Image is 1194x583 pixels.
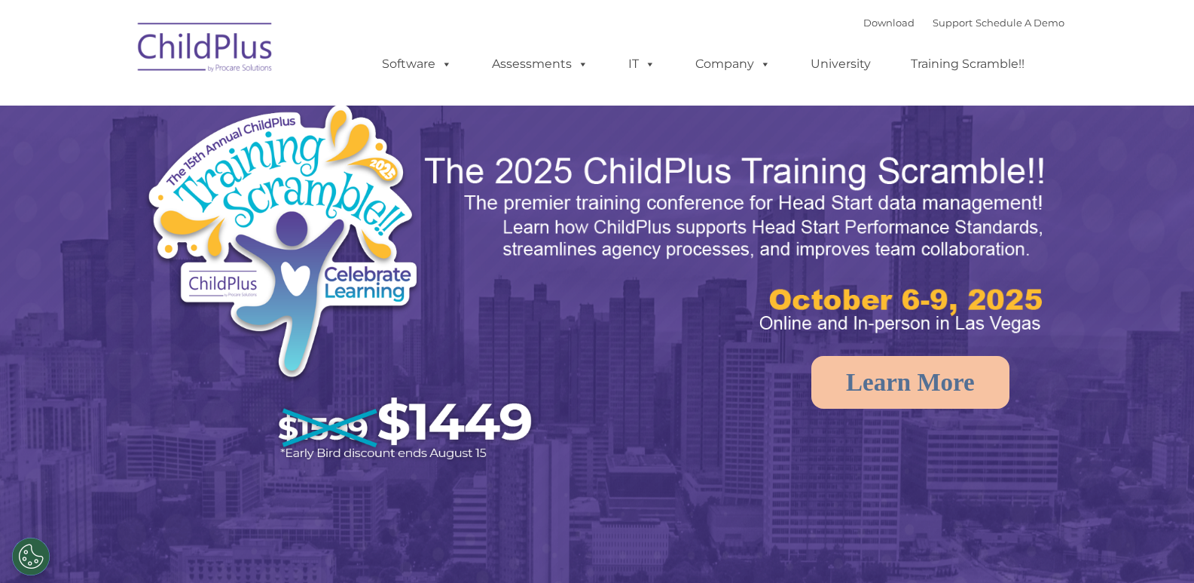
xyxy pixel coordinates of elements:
[863,17,1064,29] font: |
[680,49,786,79] a: Company
[12,538,50,575] button: Cookies Settings
[477,49,603,79] a: Assessments
[863,17,915,29] a: Download
[811,356,1009,409] a: Learn More
[367,49,467,79] a: Software
[613,49,670,79] a: IT
[130,12,281,87] img: ChildPlus by Procare Solutions
[896,49,1040,79] a: Training Scramble!!
[976,17,1064,29] a: Schedule A Demo
[795,49,886,79] a: University
[933,17,973,29] a: Support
